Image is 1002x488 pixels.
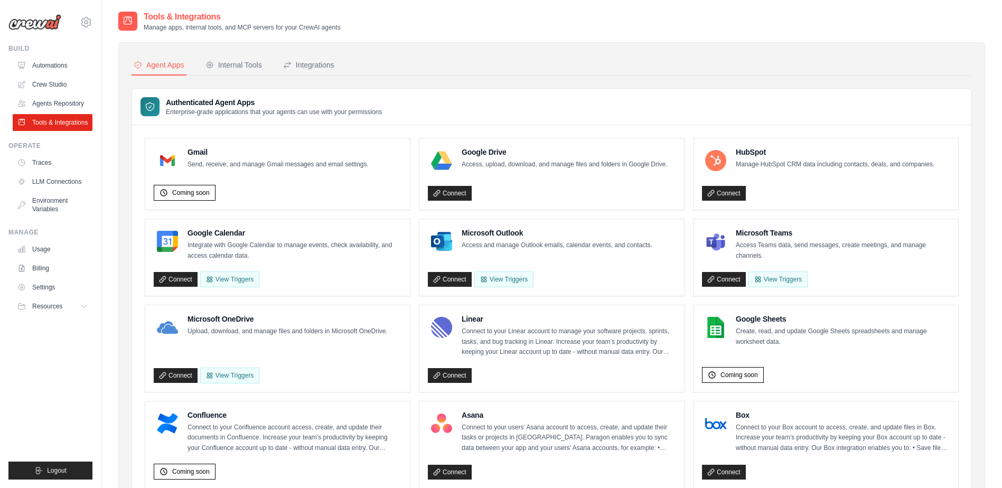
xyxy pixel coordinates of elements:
[205,60,262,70] div: Internal Tools
[188,410,401,420] h4: Confluence
[132,55,186,76] button: Agent Apps
[157,231,178,252] img: Google Calendar Logo
[47,466,67,475] span: Logout
[705,150,726,171] img: HubSpot Logo
[8,44,92,53] div: Build
[462,314,676,324] h4: Linear
[203,55,264,76] button: Internal Tools
[431,413,452,434] img: Asana Logo
[13,241,92,258] a: Usage
[431,150,452,171] img: Google Drive Logo
[188,240,401,261] p: Integrate with Google Calendar to manage events, check availability, and access calendar data.
[200,368,259,383] : View Triggers
[157,150,178,171] img: Gmail Logo
[188,228,401,238] h4: Google Calendar
[188,423,401,454] p: Connect to your Confluence account access, create, and update their documents in Confluence. Incr...
[705,317,726,338] img: Google Sheets Logo
[736,314,950,324] h4: Google Sheets
[428,186,472,201] a: Connect
[144,11,341,23] h2: Tools & Integrations
[13,173,92,190] a: LLM Connections
[13,76,92,93] a: Crew Studio
[705,413,726,434] img: Box Logo
[736,228,950,238] h4: Microsoft Teams
[172,189,210,197] span: Coming soon
[166,108,382,116] p: Enterprise-grade applications that your agents can use with your permissions
[154,272,198,287] a: Connect
[474,271,533,287] : View Triggers
[13,279,92,296] a: Settings
[736,240,950,261] p: Access Teams data, send messages, create meetings, and manage channels.
[748,271,808,287] : View Triggers
[428,465,472,480] a: Connect
[8,14,61,30] img: Logo
[188,326,388,337] p: Upload, download, and manage files and folders in Microsoft OneDrive.
[32,302,62,311] span: Resources
[283,60,334,70] div: Integrations
[8,142,92,150] div: Operate
[13,298,92,315] button: Resources
[431,231,452,252] img: Microsoft Outlook Logo
[13,192,92,218] a: Environment Variables
[428,368,472,383] a: Connect
[134,60,184,70] div: Agent Apps
[462,159,668,170] p: Access, upload, download, and manage files and folders in Google Drive.
[462,228,652,238] h4: Microsoft Outlook
[736,423,950,454] p: Connect to your Box account to access, create, and update files in Box. Increase your team’s prod...
[428,272,472,287] a: Connect
[157,317,178,338] img: Microsoft OneDrive Logo
[13,114,92,131] a: Tools & Integrations
[188,147,369,157] h4: Gmail
[720,371,758,379] span: Coming soon
[462,410,676,420] h4: Asana
[462,147,668,157] h4: Google Drive
[281,55,336,76] button: Integrations
[154,368,198,383] a: Connect
[702,272,746,287] a: Connect
[144,23,341,32] p: Manage apps, internal tools, and MCP servers for your CrewAI agents
[8,228,92,237] div: Manage
[736,410,950,420] h4: Box
[8,462,92,480] button: Logout
[736,147,934,157] h4: HubSpot
[13,154,92,171] a: Traces
[157,413,178,434] img: Confluence Logo
[172,467,210,476] span: Coming soon
[13,95,92,112] a: Agents Repository
[702,186,746,201] a: Connect
[462,423,676,454] p: Connect to your users’ Asana account to access, create, and update their tasks or projects in [GE...
[13,260,92,277] a: Billing
[200,271,259,287] button: View Triggers
[736,159,934,170] p: Manage HubSpot CRM data including contacts, deals, and companies.
[702,465,746,480] a: Connect
[13,57,92,74] a: Automations
[188,159,369,170] p: Send, receive, and manage Gmail messages and email settings.
[166,97,382,108] h3: Authenticated Agent Apps
[736,326,950,347] p: Create, read, and update Google Sheets spreadsheets and manage worksheet data.
[462,326,676,358] p: Connect to your Linear account to manage your software projects, sprints, tasks, and bug tracking...
[705,231,726,252] img: Microsoft Teams Logo
[431,317,452,338] img: Linear Logo
[188,314,388,324] h4: Microsoft OneDrive
[462,240,652,251] p: Access and manage Outlook emails, calendar events, and contacts.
